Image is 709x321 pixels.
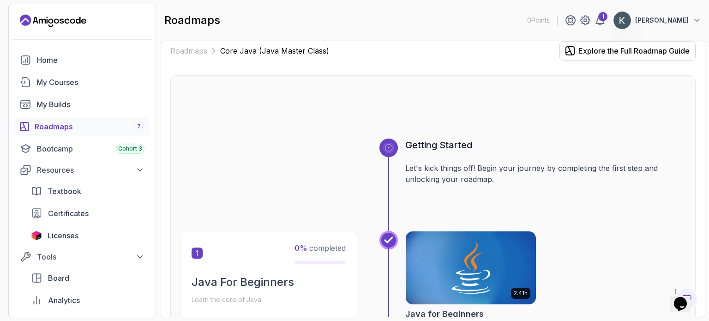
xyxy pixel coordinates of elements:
[37,164,144,176] div: Resources
[137,123,141,130] span: 7
[31,231,42,240] img: jetbrains icon
[14,51,150,69] a: home
[192,275,346,290] h2: Java For Beginners
[37,143,144,154] div: Bootcamp
[595,15,606,26] a: 1
[48,295,80,306] span: Analytics
[25,226,150,245] a: licenses
[405,308,484,321] h2: Java for Beginners
[14,73,150,91] a: courses
[294,243,307,253] span: 0 %
[25,269,150,287] a: board
[170,45,207,56] a: Roadmaps
[14,162,150,178] button: Resources
[14,248,150,265] button: Tools
[37,251,144,262] div: Tools
[35,121,144,132] div: Roadmaps
[406,231,536,304] img: Java for Beginners card
[220,45,329,56] p: Core Java (Java Master Class)
[598,12,607,21] div: 1
[48,273,69,284] span: Board
[514,290,528,297] p: 2.41h
[613,11,702,30] button: user profile image[PERSON_NAME]
[48,208,89,219] span: Certificates
[192,248,203,259] span: 1
[405,163,686,185] p: Let's kick things off! Begin your journey by completing the first step and unlocking your roadmap.
[48,186,81,197] span: Textbook
[192,293,346,306] p: Learn the core of Java
[36,77,144,88] div: My Courses
[48,230,78,241] span: Licenses
[405,139,686,151] h3: Getting Started
[635,16,689,25] p: [PERSON_NAME]
[164,13,220,28] h2: roadmaps
[25,291,150,309] a: analytics
[294,243,346,253] span: completed
[613,12,631,29] img: user profile image
[118,145,142,152] span: Cohort 3
[527,16,550,25] p: 0 Points
[37,55,144,66] div: Home
[578,45,690,56] div: Explore the Full Roadmap Guide
[14,95,150,114] a: builds
[20,13,86,28] a: Landing page
[14,139,150,158] a: bootcamp
[559,41,696,61] button: Explore the Full Roadmap Guide
[36,99,144,110] div: My Builds
[25,182,150,200] a: textbook
[25,204,150,223] a: certificates
[14,117,150,136] a: roadmaps
[670,284,700,312] iframe: chat widget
